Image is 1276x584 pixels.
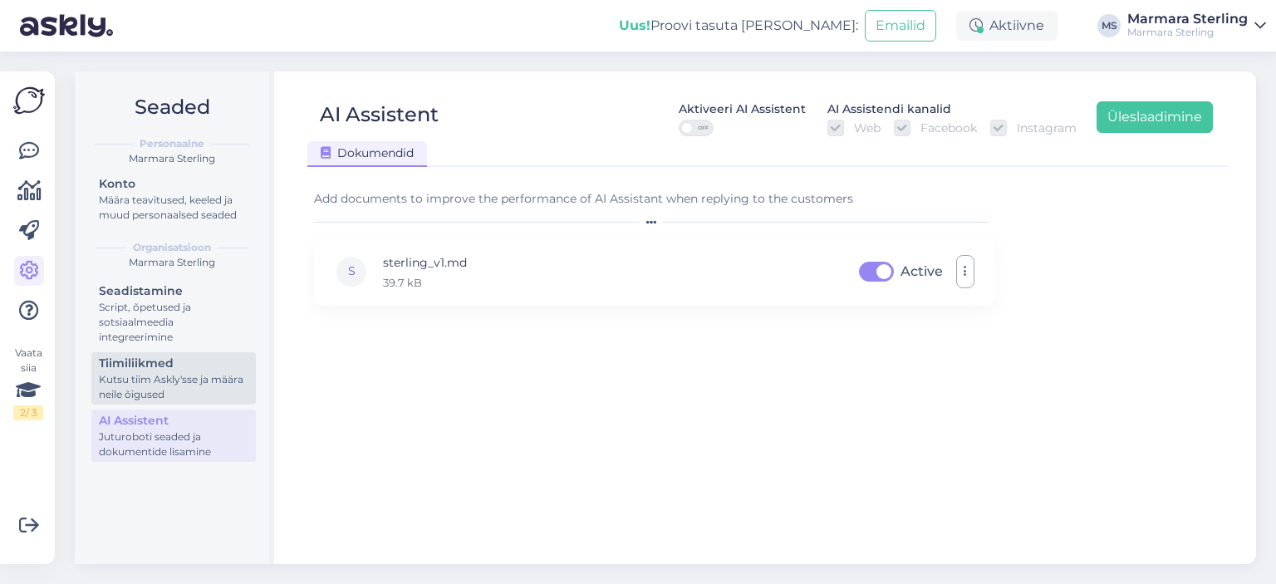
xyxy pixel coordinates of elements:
[99,372,248,402] div: Kutsu tiim Askly'sse ja määra neile õigused
[383,275,467,290] p: 39.7 kB
[99,175,248,193] div: Konto
[1007,120,1077,136] label: Instagram
[13,405,43,420] div: 2 / 3
[99,282,248,300] div: Seadistamine
[320,99,439,136] div: AI Assistent
[1097,101,1213,133] button: Üleslaadimine
[91,410,256,462] a: AI AssistentJuturoboti seaded ja dokumentide lisamine
[13,85,45,116] img: Askly Logo
[1127,12,1266,39] a: Marmara SterlingMarmara Sterling
[844,120,881,136] label: Web
[91,173,256,225] a: KontoMäära teavitused, keeled ja muud personaalsed seaded
[314,190,995,208] div: Add documents to improve the performance of AI Assistant when replying to the customers
[1097,14,1121,37] div: MS
[693,120,713,135] span: OFF
[619,16,858,36] div: Proovi tasuta [PERSON_NAME]:
[99,300,248,345] div: Script, õpetused ja sotsiaalmeedia integreerimine
[865,10,936,42] button: Emailid
[99,355,248,372] div: Tiimiliikmed
[1127,26,1248,39] div: Marmara Sterling
[956,11,1058,41] div: Aktiivne
[133,240,211,255] b: Organisatsioon
[827,101,951,119] div: AI Assistendi kanalid
[619,17,650,33] b: Uus!
[679,101,806,119] div: Aktiveeri AI Assistent
[99,193,248,223] div: Määra teavitused, keeled ja muud personaalsed seaded
[99,429,248,459] div: Juturoboti seaded ja dokumentide lisamine
[140,136,204,151] b: Personaalne
[13,346,43,420] div: Vaata siia
[335,255,368,288] div: S
[901,258,943,285] label: Active
[91,352,256,405] a: TiimiliikmedKutsu tiim Askly'sse ja määra neile õigused
[88,255,256,270] div: Marmara Sterling
[1127,12,1248,26] div: Marmara Sterling
[88,151,256,166] div: Marmara Sterling
[91,280,256,347] a: SeadistamineScript, õpetused ja sotsiaalmeedia integreerimine
[321,145,414,160] span: Dokumendid
[383,253,467,272] p: sterling_v1.md
[88,91,256,123] h2: Seaded
[99,412,248,429] div: AI Assistent
[910,120,977,136] label: Facebook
